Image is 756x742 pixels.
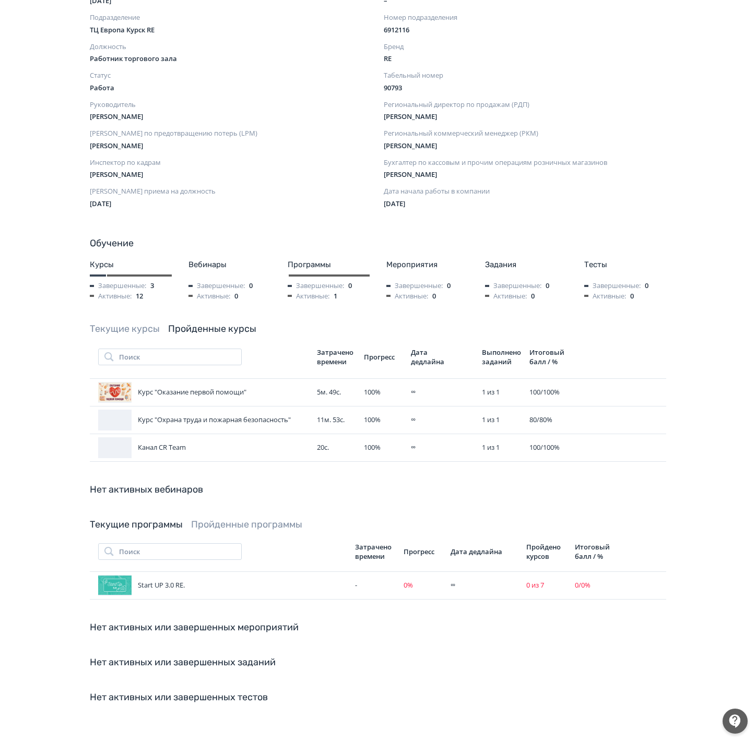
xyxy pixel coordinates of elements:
span: 100 / 100 % [529,387,560,397]
div: - [355,580,395,591]
span: Активные: [288,291,329,302]
div: Start UP 3.0 RE. [98,575,347,596]
div: ∞ [411,442,474,453]
div: Прогресс [364,352,403,362]
div: Курс "Оказание первой помощи" [98,382,309,403]
div: Прогресс [404,547,442,556]
div: Задания [485,259,567,271]
span: Номер подразделения [384,13,666,23]
span: 0 [546,281,549,291]
span: Работа [90,83,114,92]
span: 3 [150,281,154,291]
span: 11м. [317,415,331,424]
span: Руководитель [90,100,372,110]
div: Обучение [90,236,666,250]
span: 100 % [364,442,381,452]
div: Дата дедлайна [411,348,447,366]
div: Тесты [584,259,666,271]
a: Текущие программы [90,519,183,530]
span: ТЦ Европа Курск RE [90,25,155,34]
span: 0 [249,281,253,291]
span: Бренд [384,42,666,52]
span: [PERSON_NAME] приема на должность [90,186,372,197]
span: 1 из 1 [482,415,500,424]
span: 12 [136,291,143,302]
span: Активные: [386,291,428,302]
div: Итоговый балл / % [575,542,615,561]
div: Курсы [90,259,172,271]
span: 1 из 1 [482,387,500,397]
div: Вебинары [188,259,270,271]
a: Пройденные курсы [168,323,256,334]
span: Завершенные: [584,281,641,291]
span: [DATE] [90,199,111,208]
div: Затрачено времени [317,348,356,366]
span: Завершенные: [188,281,245,291]
span: Завершенные: [90,281,146,291]
a: Текущие курсы [90,323,160,334]
span: Должность [90,42,372,52]
span: RE [384,54,392,63]
span: Завершенные: [485,281,541,291]
span: 1 [334,291,337,302]
div: Затрачено времени [355,542,395,561]
span: Активные: [188,291,230,302]
span: 100 / 100 % [529,442,560,452]
span: 53с. [333,415,345,424]
span: Активные: [485,291,527,302]
span: 0 из 7 [526,580,544,590]
div: Канал CR Team [98,437,309,458]
span: 0 [234,291,238,302]
span: [PERSON_NAME] [90,170,143,179]
div: Нет активных или завершенных мероприятий [90,620,666,635]
span: Табельный номер [384,70,666,81]
div: Нет активных или завершенных тестов [90,690,666,704]
span: Статус [90,70,372,81]
span: 0 [645,281,648,291]
span: Завершенные: [386,281,443,291]
span: Дата начала работы в компании [384,186,666,197]
span: Региональный коммерческий менеджер (РКМ) [384,128,666,139]
span: Активные: [584,291,626,302]
div: Нет активных или завершенных заданий [90,655,666,669]
span: Региональный директор по продажам (РДП) [384,100,666,110]
span: [PERSON_NAME] [90,141,143,150]
a: Пройденные программы [191,519,302,530]
span: 1 из 1 [482,442,500,452]
div: Дата дедлайна [451,547,518,556]
div: Программы [288,259,370,271]
div: Выполнено заданий [482,348,521,366]
span: [PERSON_NAME] [384,112,437,121]
div: ∞ [411,387,474,398]
span: Активные: [90,291,132,302]
span: Работник торгового зала [90,54,177,63]
span: 0 [447,281,451,291]
span: 0 [348,281,352,291]
span: 0 % [404,580,413,590]
span: [PERSON_NAME] по предотвращению потерь (LPM) [90,128,372,139]
span: Завершенные: [288,281,344,291]
div: ∞ [411,415,474,425]
span: Инспектор по кадрам [90,158,372,168]
span: Бухгалтер по кассовым и прочим операциям розничных магазинов [384,158,666,168]
span: 0 / 0 % [575,580,590,590]
span: 90793 [384,83,402,92]
div: Курс "Охрана труда и пожарная безопасность" [98,410,309,430]
span: 0 [531,291,535,302]
span: [DATE] [384,199,405,208]
div: Нет активных вебинаров [90,483,666,497]
span: Подразделение [90,13,372,23]
span: [PERSON_NAME] [384,141,437,150]
span: 5м. [317,387,327,397]
span: 100 % [364,415,381,424]
div: Пройдено курсов [526,542,566,561]
span: 0 [432,291,436,302]
div: ∞ [451,580,518,591]
div: Мероприятия [386,259,468,271]
span: 100 % [364,387,381,397]
span: [PERSON_NAME] [384,170,437,179]
span: 49с. [329,387,341,397]
div: Итоговый балл / % [529,348,568,366]
span: 0 [630,291,634,302]
span: 6912116 [384,25,409,34]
